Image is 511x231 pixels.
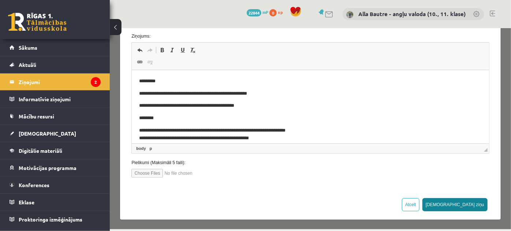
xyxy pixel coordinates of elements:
button: [DEMOGRAPHIC_DATA] ziņu [313,170,378,183]
iframe: Editor, wiswyg-editor-47433858187560-1758477619-813 [22,42,379,115]
a: Proktoringa izmēģinājums [10,211,101,228]
button: Atcelt [292,170,310,183]
a: Sākums [10,39,101,56]
span: 0 [269,9,277,16]
a: Unlink [35,29,45,39]
label: Ziņojums: [16,5,385,11]
a: Mācību resursi [10,108,101,125]
span: Proktoringa izmēģinājums [19,216,82,223]
span: Konferences [19,182,49,188]
a: Rīgas 1. Tālmācības vidusskola [8,13,67,31]
a: [DEMOGRAPHIC_DATA] [10,125,101,142]
a: Aktuāli [10,56,101,73]
a: Eklase [10,194,101,211]
span: Digitālie materiāli [19,147,62,154]
img: Alla Bautre - angļu valoda (10., 11. klase) [346,11,354,18]
legend: Ziņojumi [19,73,101,90]
a: Konferences [10,177,101,193]
a: Digitālie materiāli [10,142,101,159]
body: Editor, wiswyg-editor-47433858187560-1758477619-813 [7,7,350,92]
a: Redo (Ctrl+Y) [35,17,45,27]
i: 2 [91,77,101,87]
span: Eklase [19,199,34,205]
a: Ziņojumi2 [10,73,101,90]
a: Motivācijas programma [10,159,101,176]
span: Sākums [19,44,37,51]
a: Underline (Ctrl+U) [68,17,78,27]
span: 22844 [247,9,261,16]
a: Bold (Ctrl+B) [47,17,57,27]
span: Mācību resursi [19,113,54,120]
a: body element [25,117,37,124]
a: Informatīvie ziņojumi [10,91,101,107]
a: Remove Format [78,17,88,27]
span: mP [262,9,268,15]
span: xp [278,9,283,15]
legend: Informatīvie ziņojumi [19,91,101,107]
a: Italic (Ctrl+I) [57,17,68,27]
a: Link (Ctrl+K) [25,29,35,39]
a: Alla Bautre - angļu valoda (10., 11. klase) [358,10,466,18]
a: p element [38,117,44,124]
span: [DEMOGRAPHIC_DATA] [19,130,76,137]
label: Pielikumi (Maksimāli 5 faili): [16,131,385,138]
a: 0 xp [269,9,286,15]
span: Motivācijas programma [19,164,77,171]
span: Aktuāli [19,61,36,68]
span: Resize [374,120,378,124]
a: Undo (Ctrl+Z) [25,17,35,27]
a: 22844 mP [247,9,268,15]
